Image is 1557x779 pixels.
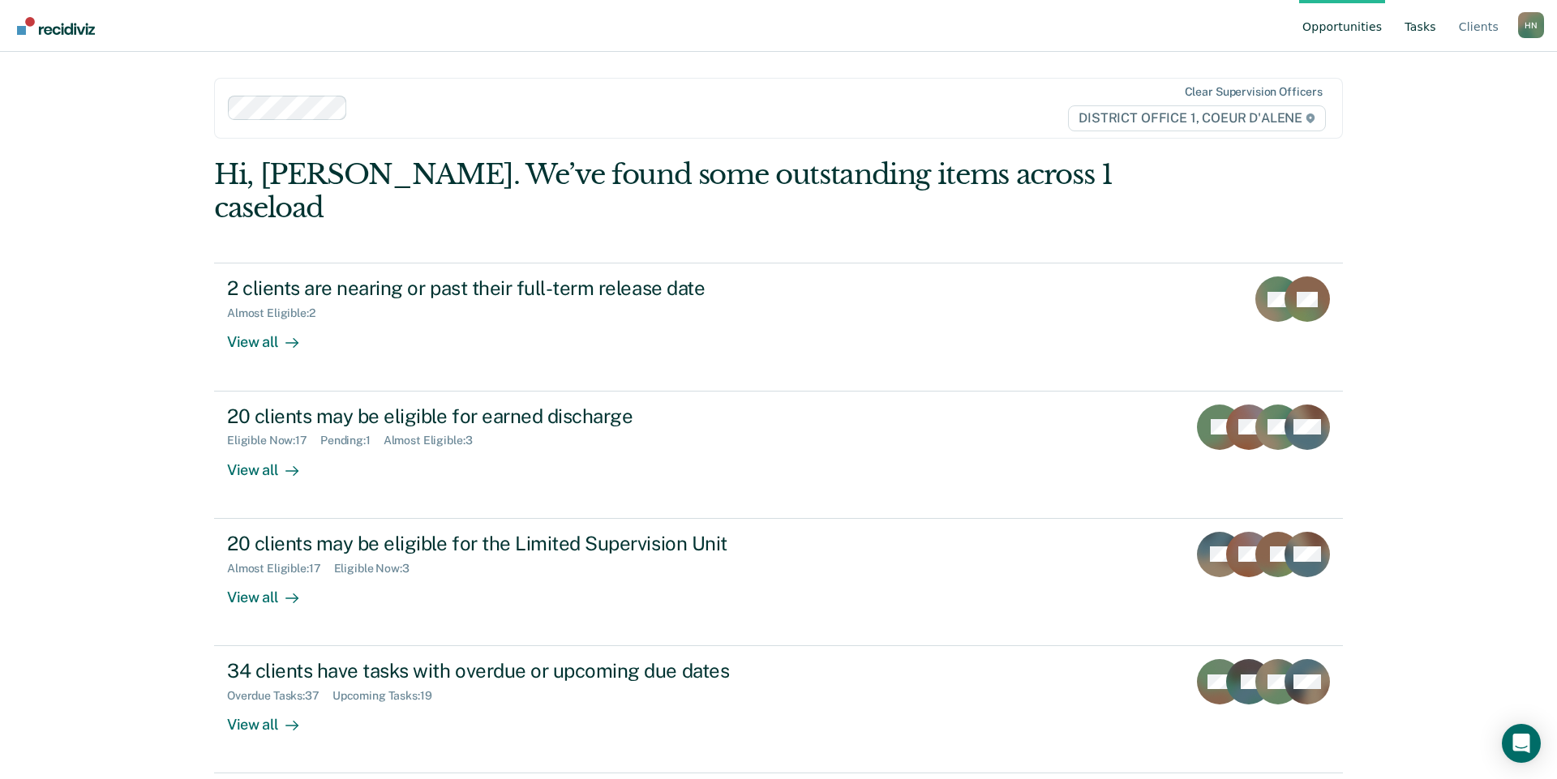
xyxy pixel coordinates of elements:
div: Overdue Tasks : 37 [227,689,332,703]
div: 2 clients are nearing or past their full-term release date [227,276,796,300]
div: Clear supervision officers [1185,85,1323,99]
div: 20 clients may be eligible for the Limited Supervision Unit [227,532,796,555]
a: 34 clients have tasks with overdue or upcoming due datesOverdue Tasks:37Upcoming Tasks:19View all [214,646,1343,773]
div: Almost Eligible : 17 [227,562,334,576]
div: Eligible Now : 3 [334,562,422,576]
div: View all [227,447,318,479]
div: View all [227,703,318,734]
div: View all [227,575,318,606]
a: 2 clients are nearing or past their full-term release dateAlmost Eligible:2View all [214,263,1343,391]
div: Eligible Now : 17 [227,434,320,447]
span: DISTRICT OFFICE 1, COEUR D'ALENE [1068,105,1326,131]
div: Open Intercom Messenger [1502,724,1541,763]
a: 20 clients may be eligible for earned dischargeEligible Now:17Pending:1Almost Eligible:3View all [214,392,1343,519]
div: Upcoming Tasks : 19 [332,689,445,703]
div: 20 clients may be eligible for earned discharge [227,404,796,428]
div: Almost Eligible : 2 [227,306,328,320]
div: Pending : 1 [320,434,384,447]
div: Almost Eligible : 3 [384,434,486,447]
button: Profile dropdown button [1518,12,1544,38]
div: H N [1518,12,1544,38]
div: 34 clients have tasks with overdue or upcoming due dates [227,659,796,683]
a: 20 clients may be eligible for the Limited Supervision UnitAlmost Eligible:17Eligible Now:3View all [214,519,1343,646]
div: Hi, [PERSON_NAME]. We’ve found some outstanding items across 1 caseload [214,158,1117,225]
div: View all [227,320,318,352]
img: Recidiviz [17,17,95,35]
